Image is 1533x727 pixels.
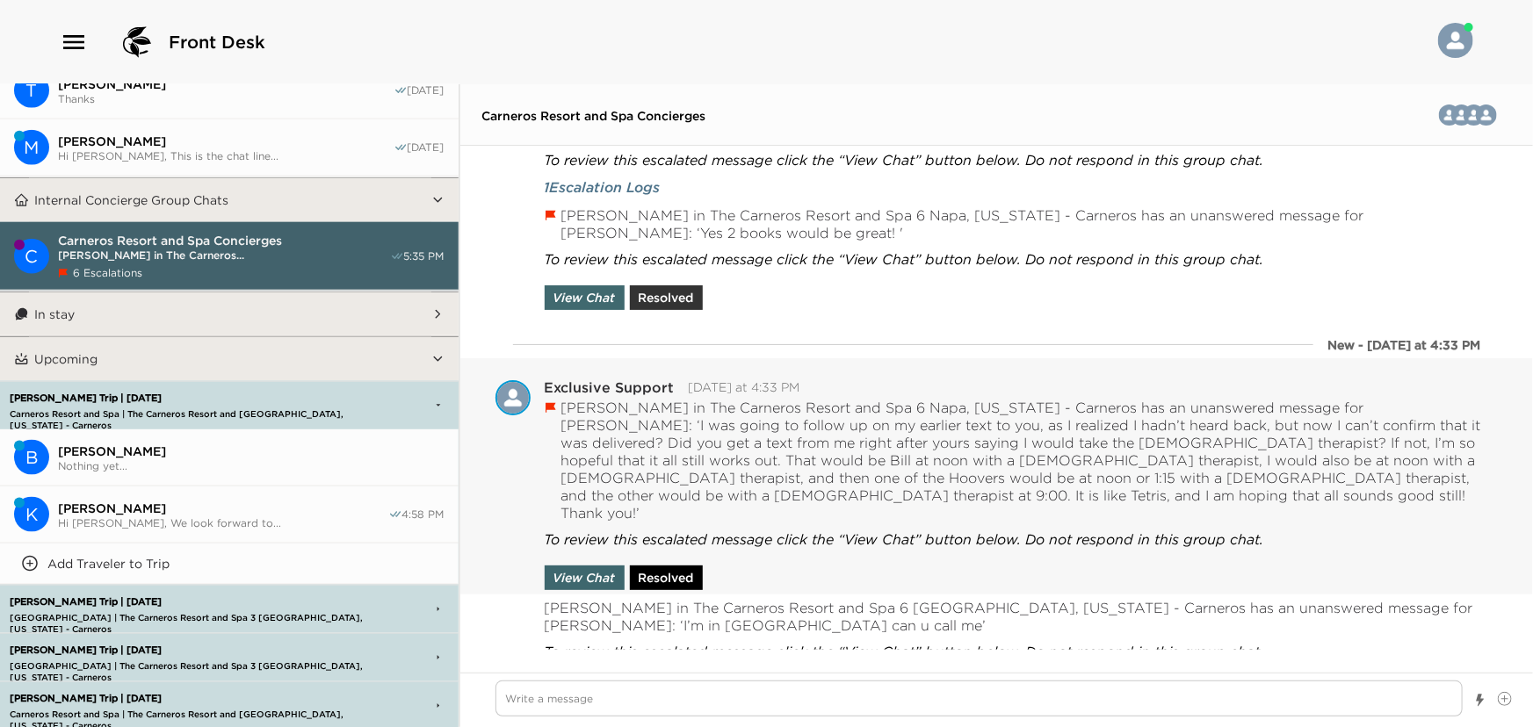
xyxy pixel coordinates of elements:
[402,507,445,522] span: 4:58 PM
[58,248,390,262] span: [PERSON_NAME] in The Carneros...
[482,108,706,124] span: Carneros Resort and Spa Concierges
[689,379,800,395] time: 2025-10-01T23:33:44.296Z
[5,709,385,720] p: Carneros Resort and Spa | The Carneros Resort and [GEOGRAPHIC_DATA], [US_STATE] - Carneros
[5,408,385,420] p: Carneros Resort and Spa | The Carneros Resort and [GEOGRAPHIC_DATA], [US_STATE] - Carneros
[408,140,445,155] span: [DATE]
[545,285,625,310] button: View Chat
[5,612,385,623] p: [GEOGRAPHIC_DATA] | The Carneros Resort and Spa 3 [GEOGRAPHIC_DATA], [US_STATE] - Carneros
[545,599,1499,634] p: [PERSON_NAME] in The Carneros Resort and Spa 6 [GEOGRAPHIC_DATA], [US_STATE] - Carneros has an un...
[58,133,394,149] span: [PERSON_NAME]
[5,660,385,672] p: [GEOGRAPHIC_DATA] | The Carneros Resort and Spa 3 [GEOGRAPHIC_DATA], [US_STATE] - Carneros
[34,192,228,208] p: Internal Concierge Group Chats
[561,206,1499,241] p: [PERSON_NAME] in The Carneros Resort and Spa 6 Napa, [US_STATE] - Carneros has an unanswered mess...
[116,21,158,63] img: logo
[29,292,431,336] button: In stay
[73,266,142,279] span: 6 Escalations
[5,644,385,656] p: [PERSON_NAME] Trip | [DATE]
[404,249,445,263] span: 5:35 PM
[545,643,1264,660] span: To review this escalated message click the “View Chat” button below. Do not respond in this group...
[14,239,49,274] div: C
[408,83,445,97] span: [DATE]
[1429,97,1511,133] button: CSJT
[545,380,675,394] div: Exclusive Support
[495,380,531,415] div: Exclusive Support
[14,130,49,165] div: Mark Pachulski
[58,76,394,92] span: [PERSON_NAME]
[169,30,265,54] span: Front Desk
[14,440,49,475] div: B
[545,151,1264,169] span: To review this escalated message click the “View Chat” button below. Do not respond in this group...
[58,443,445,459] span: [PERSON_NAME]
[14,73,49,108] div: T
[5,693,385,704] p: [PERSON_NAME] Trip | [DATE]
[545,530,1264,548] span: To review this escalated message click the “View Chat” button below. Do not respond in this group...
[34,306,75,322] p: In stay
[14,130,49,165] div: M
[29,178,431,222] button: Internal Concierge Group Chats
[545,177,661,197] span: 1 Escalation Logs
[545,177,661,197] button: 1Escalation Logs
[630,285,703,310] button: Resolved
[5,596,385,608] p: [PERSON_NAME] Trip | [DATE]
[14,73,49,108] div: Thomas Gottlieb
[58,516,388,529] span: Hi [PERSON_NAME], We look forward to...
[58,500,388,516] span: [PERSON_NAME]
[495,380,531,415] img: E
[495,680,1464,716] textarea: Write a message
[47,556,170,572] p: Add Traveler to Trip
[1474,685,1486,716] button: Show templates
[1438,23,1473,58] img: User
[14,440,49,475] div: Bill Reilly
[14,239,49,274] div: Carneros Resort and Spa
[58,459,445,472] span: Nothing yet...
[29,337,431,381] button: Upcoming
[561,399,1499,522] p: [PERSON_NAME] in The Carneros Resort and Spa 6 Napa, [US_STATE] - Carneros has an unanswered mess...
[58,149,394,162] span: Hi [PERSON_NAME], This is the chat line...
[545,565,625,590] button: View Chat
[5,392,385,404] p: [PERSON_NAME] Trip | [DATE]
[630,565,703,590] button: Resolved
[58,233,390,248] span: Carneros Resort and Spa Concierges
[1327,336,1480,354] div: New - [DATE] at 4:33 PM
[1476,104,1497,126] div: Courtney Wilson
[1476,104,1497,126] img: C
[545,250,1264,268] span: To review this escalated message click the “View Chat” button below. Do not respond in this group...
[34,351,98,367] p: Upcoming
[14,497,49,532] div: K
[58,92,394,105] span: Thanks
[14,497,49,532] div: Kristin Reilly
